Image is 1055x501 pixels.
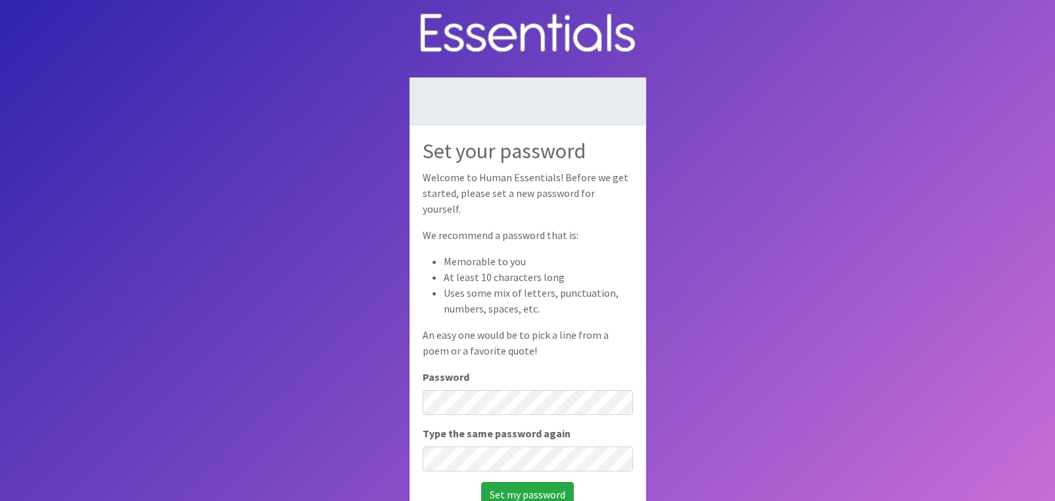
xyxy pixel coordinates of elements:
[423,369,469,385] label: Password
[423,169,633,217] p: Welcome to Human Essentials! Before we get started, please set a new password for yourself.
[444,285,633,316] li: Uses some mix of letters, punctuation, numbers, spaces, etc.
[444,253,633,269] li: Memorable to you
[423,327,633,359] p: An easy one would be to pick a line from a poem or a favorite quote!
[423,139,633,163] h2: Set your password
[423,227,633,243] p: We recommend a password that is:
[423,425,571,441] label: Type the same password again
[444,269,633,285] li: At least 10 characters long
